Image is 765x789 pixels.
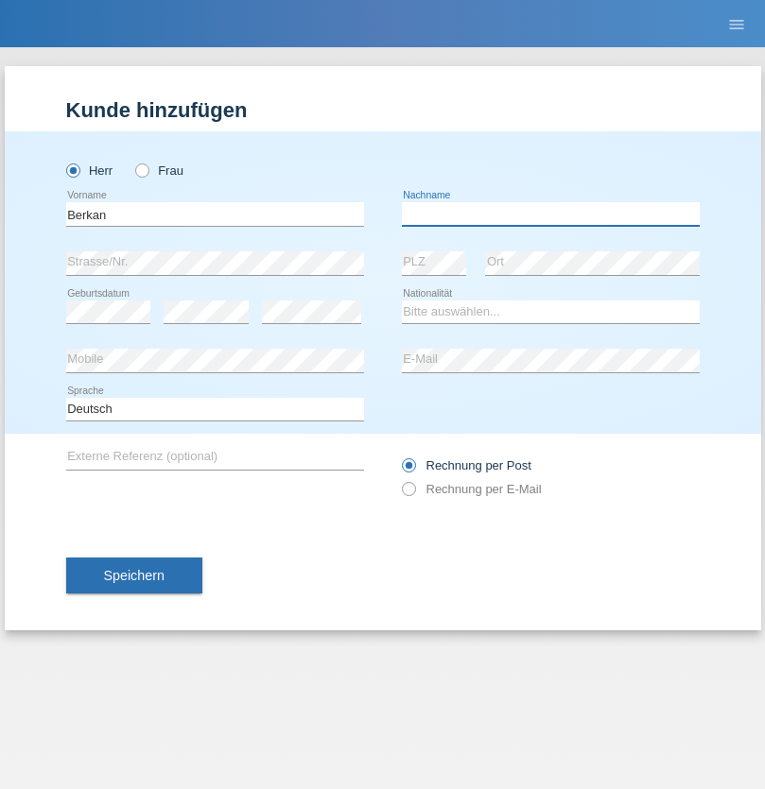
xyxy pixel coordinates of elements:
input: Rechnung per Post [402,458,414,482]
a: menu [718,18,756,29]
button: Speichern [66,557,202,593]
label: Herr [66,163,113,178]
h1: Kunde hinzufügen [66,98,700,122]
label: Rechnung per Post [402,458,531,472]
label: Frau [135,163,183,178]
i: menu [727,15,746,34]
span: Speichern [104,568,165,583]
input: Herr [66,163,78,176]
input: Rechnung per E-Mail [402,482,414,506]
input: Frau [135,163,148,176]
label: Rechnung per E-Mail [402,482,542,496]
